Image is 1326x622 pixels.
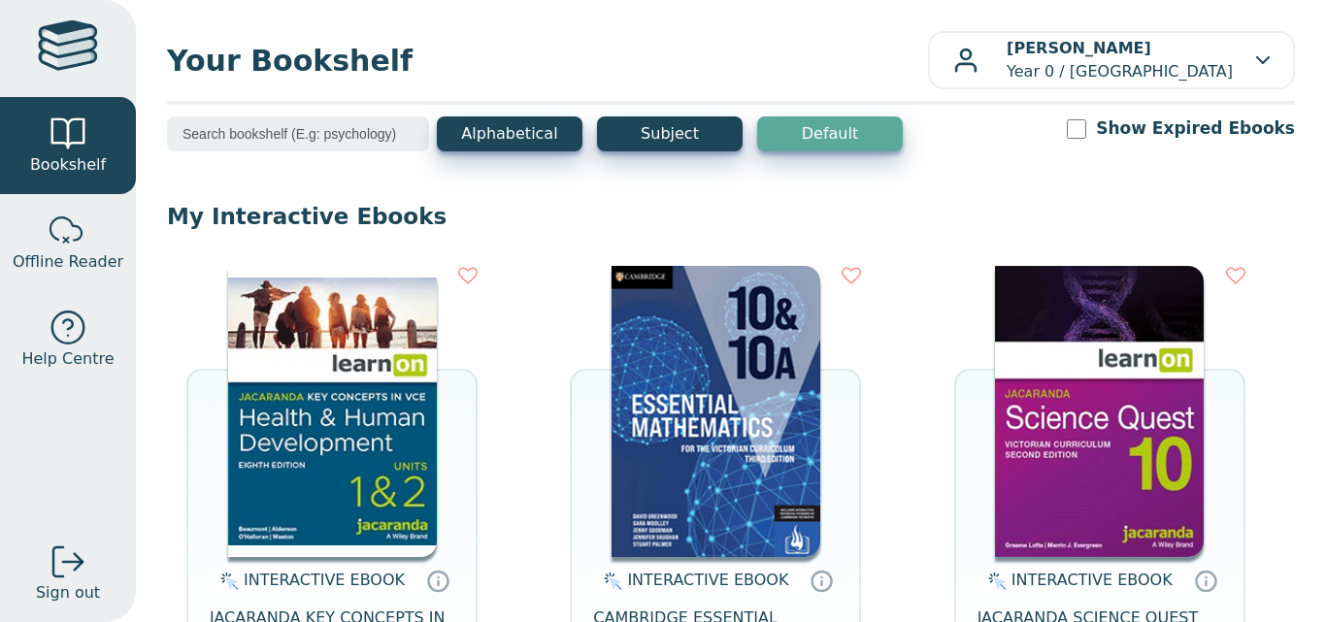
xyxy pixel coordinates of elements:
[597,116,743,151] button: Subject
[1194,569,1217,592] a: Interactive eBooks are accessed online via the publisher’s portal. They contain interactive resou...
[437,116,582,151] button: Alphabetical
[627,571,788,589] span: INTERACTIVE EBOOK
[1011,571,1173,589] span: INTERACTIVE EBOOK
[36,581,100,605] span: Sign out
[1007,39,1151,57] b: [PERSON_NAME]
[426,569,449,592] a: Interactive eBooks are accessed online via the publisher’s portal. They contain interactive resou...
[810,569,833,592] a: Interactive eBooks are accessed online via the publisher’s portal. They contain interactive resou...
[1096,116,1295,141] label: Show Expired Ebooks
[215,570,239,593] img: interactive.svg
[1007,37,1233,83] p: Year 0 / [GEOGRAPHIC_DATA]
[982,570,1007,593] img: interactive.svg
[167,202,1295,231] p: My Interactive Ebooks
[928,31,1295,89] button: [PERSON_NAME]Year 0 / [GEOGRAPHIC_DATA]
[167,116,429,151] input: Search bookshelf (E.g: psychology)
[21,347,114,371] span: Help Centre
[598,570,622,593] img: interactive.svg
[167,39,928,82] span: Your Bookshelf
[995,266,1204,557] img: b7253847-5288-ea11-a992-0272d098c78b.jpg
[13,250,123,274] span: Offline Reader
[757,116,903,151] button: Default
[30,153,106,177] span: Bookshelf
[612,266,820,557] img: 95d2d3ff-45e3-4692-8648-70e4d15c5b3e.png
[244,571,405,589] span: INTERACTIVE EBOOK
[228,266,437,557] img: db0c0c84-88f5-4982-b677-c50e1668d4a0.jpg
